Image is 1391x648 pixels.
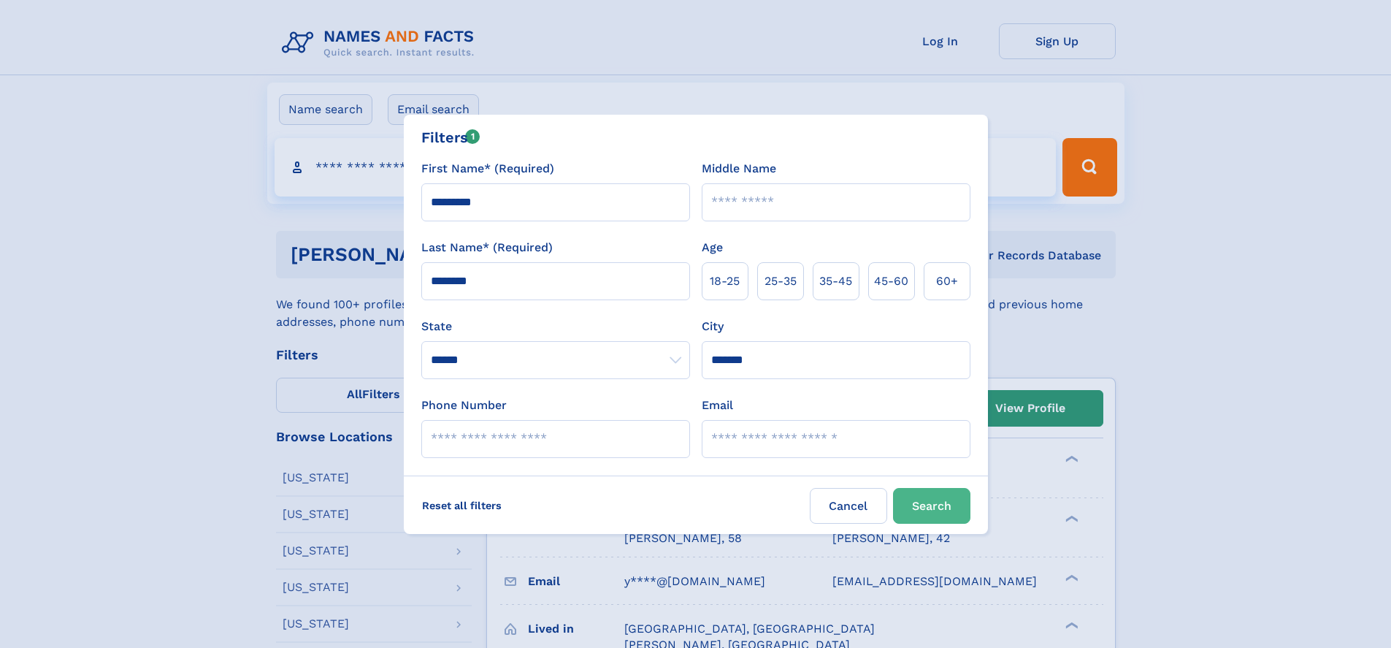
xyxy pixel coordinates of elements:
label: Last Name* (Required) [421,239,553,256]
label: First Name* (Required) [421,160,554,178]
label: Phone Number [421,397,507,414]
label: Age [702,239,723,256]
span: 18‑25 [710,272,740,290]
label: Middle Name [702,160,776,178]
label: State [421,318,690,335]
div: Filters [421,126,480,148]
label: Reset all filters [413,488,511,523]
span: 45‑60 [874,272,908,290]
label: Email [702,397,733,414]
button: Search [893,488,970,524]
label: Cancel [810,488,887,524]
span: 35‑45 [819,272,852,290]
span: 60+ [936,272,958,290]
span: 25‑35 [765,272,797,290]
label: City [702,318,724,335]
